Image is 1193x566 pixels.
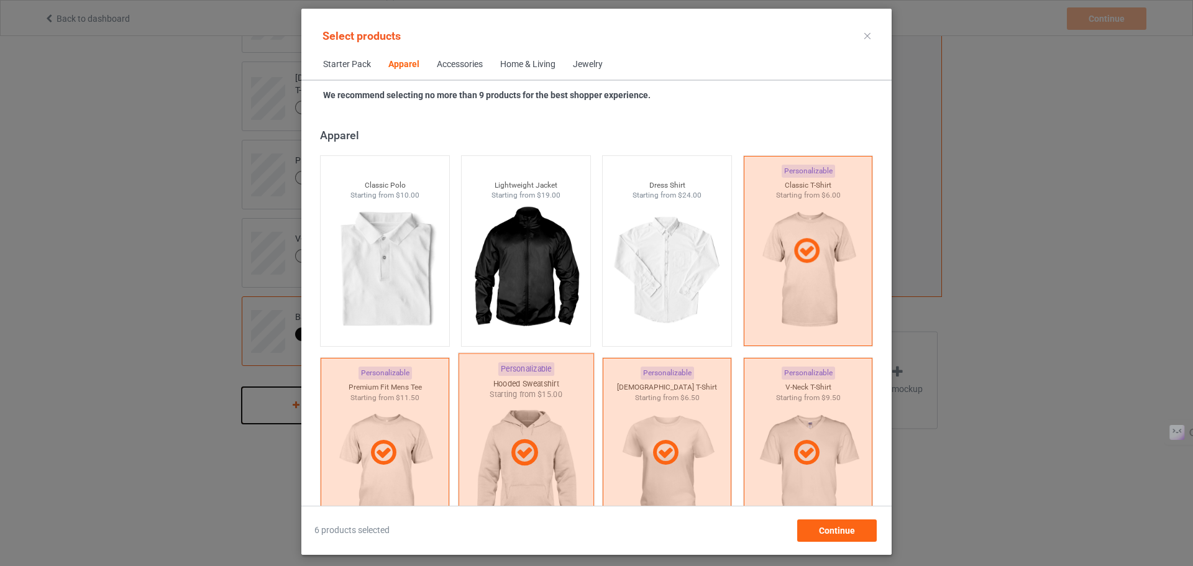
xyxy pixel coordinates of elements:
span: 6 products selected [314,524,390,537]
span: $19.00 [537,191,560,199]
span: $24.00 [678,191,702,199]
div: Starting from [603,190,732,201]
span: Continue [819,526,855,536]
img: regular.jpg [329,201,441,340]
div: Continue [797,519,877,542]
div: Apparel [388,58,419,71]
img: regular.jpg [470,201,582,340]
div: Jewelry [573,58,603,71]
strong: We recommend selecting no more than 9 products for the best shopper experience. [323,90,651,100]
div: Apparel [320,128,879,142]
div: Starting from [321,190,450,201]
div: Dress Shirt [603,180,732,191]
div: Home & Living [500,58,555,71]
div: Starting from [462,190,591,201]
div: Lightweight Jacket [462,180,591,191]
img: regular.jpg [611,201,723,340]
span: $10.00 [396,191,419,199]
span: Starter Pack [314,50,380,80]
span: Select products [322,29,401,42]
div: Accessories [437,58,483,71]
div: Classic Polo [321,180,450,191]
